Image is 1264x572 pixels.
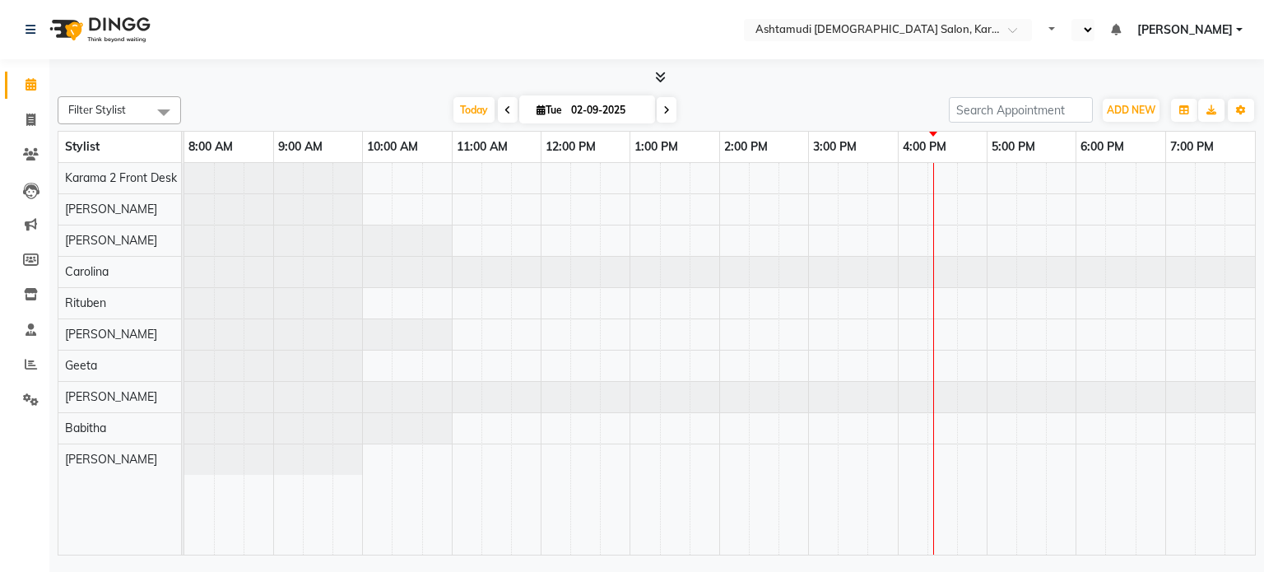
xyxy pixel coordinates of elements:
[65,327,157,342] span: [PERSON_NAME]
[566,98,648,123] input: 2025-09-02
[899,135,950,159] a: 4:00 PM
[949,97,1093,123] input: Search Appointment
[453,97,495,123] span: Today
[630,135,682,159] a: 1:00 PM
[1107,104,1155,116] span: ADD NEW
[720,135,772,159] a: 2:00 PM
[65,139,100,154] span: Stylist
[541,135,600,159] a: 12:00 PM
[65,421,106,435] span: Babitha
[809,135,861,159] a: 3:00 PM
[65,233,157,248] span: [PERSON_NAME]
[65,202,157,216] span: [PERSON_NAME]
[68,103,126,116] span: Filter Stylist
[1137,21,1233,39] span: [PERSON_NAME]
[274,135,327,159] a: 9:00 AM
[65,170,177,185] span: Karama 2 Front Desk
[363,135,422,159] a: 10:00 AM
[1076,135,1128,159] a: 6:00 PM
[65,358,97,373] span: Geeta
[42,7,155,53] img: logo
[65,295,106,310] span: Rituben
[987,135,1039,159] a: 5:00 PM
[65,264,109,279] span: Carolina
[65,452,157,467] span: [PERSON_NAME]
[453,135,512,159] a: 11:00 AM
[1103,99,1159,122] button: ADD NEW
[532,104,566,116] span: Tue
[1166,135,1218,159] a: 7:00 PM
[184,135,237,159] a: 8:00 AM
[65,389,157,404] span: [PERSON_NAME]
